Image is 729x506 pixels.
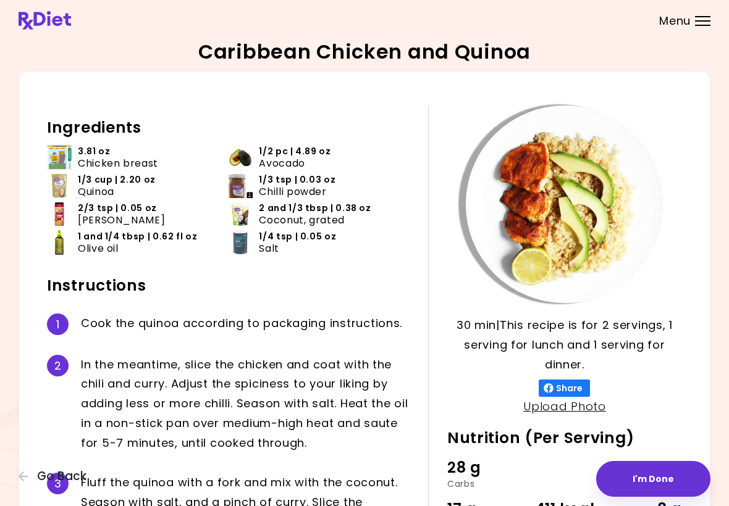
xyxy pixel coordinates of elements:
div: 2 [47,355,69,376]
h2: Nutrition (Per Serving) [447,428,682,448]
h2: Ingredients [47,118,410,138]
span: Chilli powder [259,186,326,197]
div: I n t h e m e a n t i m e , s l i c e t h e c h i c k e n a n d c o a t w i t h t h e c h i l i a... [81,355,410,453]
div: 1 [47,313,69,335]
a: Upload Photo [523,399,606,414]
span: Quinoa [78,186,114,197]
span: Avocado [259,157,305,169]
div: Carbs [447,479,526,488]
span: Salt [259,243,279,254]
button: I'm Done [596,461,710,497]
span: Coconut, grated [259,214,345,226]
span: 1/4 tsp | 0.05 oz [259,231,336,243]
p: 30 min | This recipe is for 2 servings, 1 serving for lunch and 1 serving for dinner. [447,315,682,375]
span: 2/3 tsp | 0.05 oz [78,202,157,214]
span: 2 and 1/3 tbsp | 0.38 oz [259,202,371,214]
button: Go Back [19,470,93,483]
span: Menu [659,15,691,27]
span: 1/2 pc | 4.89 oz [259,146,331,157]
div: 26 g [604,456,682,479]
span: [PERSON_NAME] [78,214,165,226]
div: 28 g [447,456,526,479]
span: Chicken breast [78,157,158,169]
h2: Caribbean Chicken and Quinoa [198,42,531,62]
span: 1 and 1/4 tbsp | 0.62 fl oz [78,231,197,243]
span: Olive oil [78,243,119,254]
span: Share [554,383,585,393]
span: 1/3 tsp | 0.03 oz [259,174,335,186]
span: 1/3 cup | 2.20 oz [78,174,156,186]
button: Share [539,379,590,397]
span: 3.81 oz [78,146,110,157]
img: RxDiet [19,11,71,30]
div: C o o k t h e q u i n o a a c c o r d i n g t o p a c k a g i n g i n s t r u c t i o n s . [81,313,410,335]
h2: Instructions [47,276,410,296]
span: Go Back [37,470,86,483]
